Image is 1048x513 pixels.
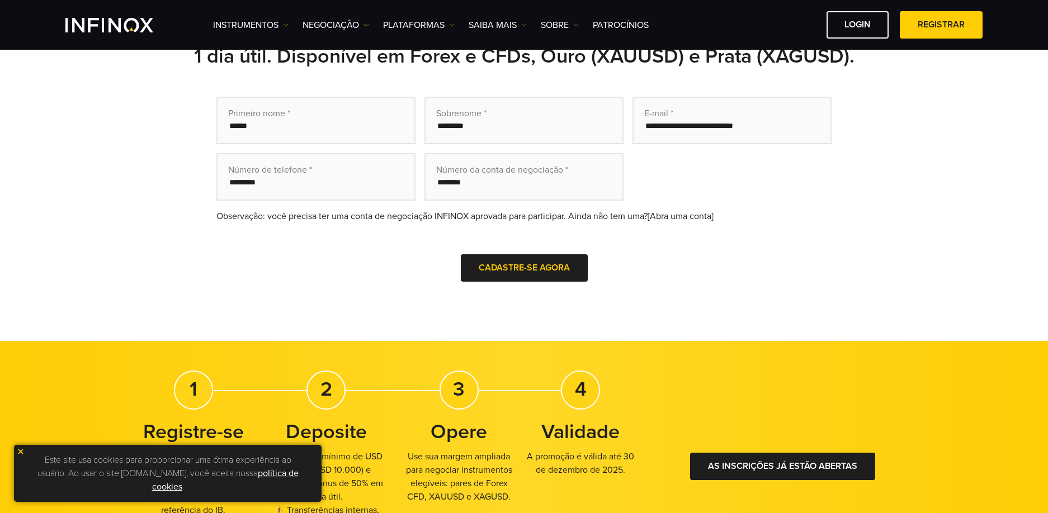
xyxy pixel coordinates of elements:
strong: 4 [575,377,587,401]
a: Registrar [900,11,983,39]
strong: Registre-se [143,420,244,444]
p: A promoção é válida até 30 de dezembro de 2025. [520,450,642,477]
a: Login [827,11,889,39]
a: Saiba mais [469,18,527,32]
span: Cadastre-se agora [479,263,570,273]
a: PLATAFORMAS [383,18,455,32]
img: yellow close icon [17,448,25,455]
strong: 2 [320,377,332,401]
strong: 3 [453,377,465,401]
button: Cadastre-se agora [461,254,588,282]
strong: Opere [431,420,487,444]
a: Patrocínios [593,18,649,32]
div: Observação: você precisa ter uma conta de negociação INFINOX aprovada para participar. Ainda não ... [216,210,832,223]
a: Instrumentos [213,18,289,32]
p: Use sua margem ampliada para negociar instrumentos elegíveis: pares de Forex CFD, XAUUSD e XAGUSD. [398,450,520,503]
a: As inscrições já estão abertas [690,453,875,480]
strong: Validade [541,420,620,444]
a: NEGOCIAÇÃO [303,18,369,32]
strong: 1 [190,377,197,401]
a: SOBRE [541,18,579,32]
strong: Deposite [286,420,367,444]
p: Este site usa cookies para proporcionar uma ótima experiência ao usuário. Ao usar o site [DOMAIN_... [20,450,316,496]
a: [Abra uma conta] [648,211,714,222]
a: INFINOX Logo [65,18,180,32]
